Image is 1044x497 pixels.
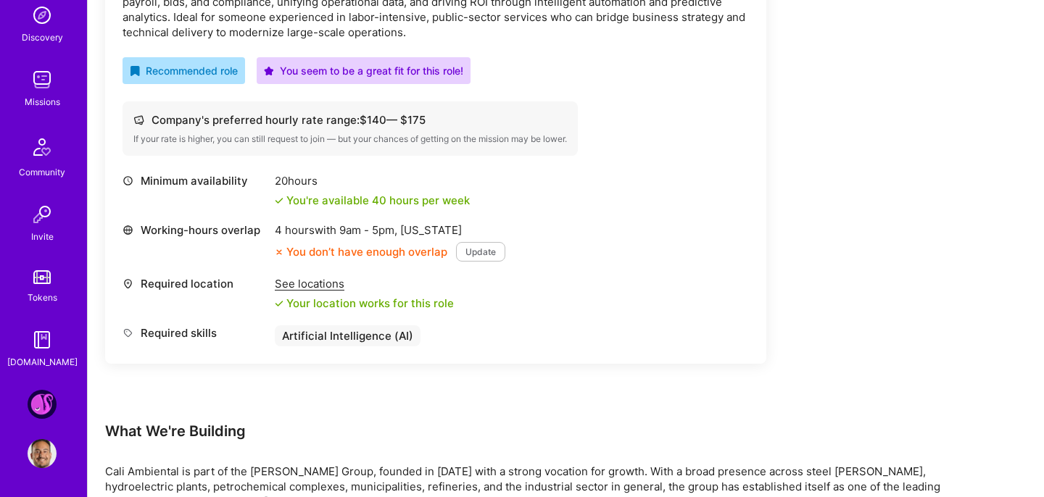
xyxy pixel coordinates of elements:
[275,325,420,346] div: Artificial Intelligence (AI)
[25,94,60,109] div: Missions
[123,175,133,186] i: icon Clock
[123,173,268,188] div: Minimum availability
[28,1,57,30] img: discovery
[123,276,268,291] div: Required location
[28,65,57,94] img: teamwork
[275,193,470,208] div: You're available 40 hours per week
[133,112,567,128] div: Company's preferred hourly rate range: $ 140 — $ 175
[123,327,133,338] i: icon Tag
[24,390,60,419] a: Kraken: Delivery and Migration Agentic Platform
[133,133,567,145] div: If your rate is higher, you can still request to join — but your chances of getting on the missio...
[28,290,57,305] div: Tokens
[336,223,400,237] span: 9am - 5pm ,
[275,173,470,188] div: 20 hours
[28,325,57,354] img: guide book
[275,296,454,311] div: Your location works for this role
[275,276,454,291] div: See locations
[264,63,463,78] div: You seem to be a great fit for this role!
[123,278,133,289] i: icon Location
[123,225,133,235] i: icon World
[275,299,283,308] i: icon Check
[264,66,274,76] i: icon PurpleStar
[105,422,975,440] div: What We're Building
[28,390,57,419] img: Kraken: Delivery and Migration Agentic Platform
[33,270,51,284] img: tokens
[31,229,54,244] div: Invite
[130,63,238,78] div: Recommended role
[123,325,268,341] div: Required skills
[28,439,57,468] img: User Avatar
[275,244,447,259] div: You don’t have enough overlap
[19,164,65,180] div: Community
[25,130,59,164] img: Community
[22,30,63,45] div: Discovery
[130,66,140,76] i: icon RecommendedBadge
[123,222,268,238] div: Working-hours overlap
[24,439,60,468] a: User Avatar
[275,248,283,256] i: icon CloseOrange
[7,354,78,369] div: [DOMAIN_NAME]
[133,114,144,125] i: icon Cash
[275,196,283,205] i: icon Check
[275,222,505,238] div: 4 hours with [US_STATE]
[28,200,57,229] img: Invite
[456,242,505,262] button: Update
